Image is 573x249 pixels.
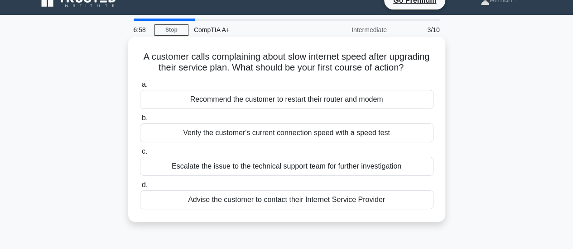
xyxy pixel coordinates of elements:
div: Escalate the issue to the technical support team for further investigation [140,157,433,176]
div: CompTIA A+ [188,21,313,39]
h5: A customer calls complaining about slow internet speed after upgrading their service plan. What s... [139,51,434,74]
span: c. [142,147,147,155]
a: Stop [154,24,188,36]
div: 6:58 [128,21,154,39]
span: a. [142,80,148,88]
div: Advise the customer to contact their Internet Service Provider [140,190,433,209]
span: d. [142,181,148,188]
div: Verify the customer's current connection speed with a speed test [140,123,433,142]
span: b. [142,114,148,122]
div: Intermediate [313,21,392,39]
div: 3/10 [392,21,445,39]
div: Recommend the customer to restart their router and modem [140,90,433,109]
